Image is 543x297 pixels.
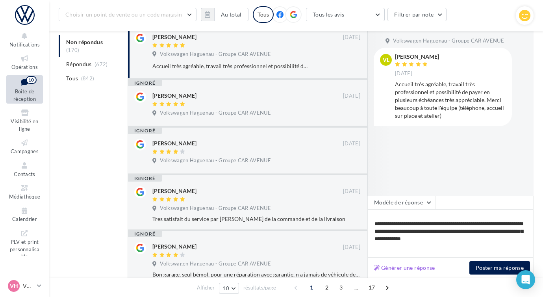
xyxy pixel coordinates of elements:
div: Open Intercom Messenger [516,270,535,289]
a: Opérations [6,52,43,72]
span: Volkswagen Haguenau - Groupe CAR AVENUE [160,260,271,267]
span: Volkswagen Haguenau - Groupe CAR AVENUE [160,110,271,117]
span: 1 [305,281,318,294]
span: 17 [365,281,378,294]
div: Accueil très agréable, travail très professionnel et possibilité de payer en plusieurs échéances ... [395,80,506,120]
span: VH [10,282,18,290]
span: Calendrier [12,216,37,223]
span: Volkswagen Haguenau - Groupe CAR AVENUE [393,37,504,45]
span: [DATE] [343,93,360,100]
span: Contacts [14,171,35,177]
a: PLV et print personnalisable [6,227,43,262]
span: ... [350,281,363,294]
button: 10 [219,283,239,294]
span: (672) [95,61,108,67]
button: Générer une réponse [371,263,438,273]
button: Tous les avis [306,8,385,21]
span: (842) [81,75,95,82]
span: Visibilité en ligne [11,118,38,132]
div: [PERSON_NAME] [395,54,439,59]
div: ignoré [128,128,162,134]
span: Notifications [9,41,40,48]
span: Répondus [66,60,92,68]
div: ignoré [128,175,162,182]
div: [PERSON_NAME] [152,139,196,147]
span: PLV et print personnalisable [10,237,40,260]
span: Médiathèque [9,193,41,200]
span: Tous [66,74,78,82]
span: Choisir un point de vente ou un code magasin [65,11,182,18]
span: 10 [222,285,229,291]
button: Notifications [6,30,43,49]
a: Calendrier [6,205,43,224]
span: Tous les avis [313,11,345,18]
div: [PERSON_NAME] [152,33,196,41]
a: Boîte de réception10 [6,75,43,104]
div: ignoré [128,80,162,86]
span: résultats/page [243,284,276,291]
span: [DATE] [395,70,412,77]
span: 3 [335,281,347,294]
span: [DATE] [343,140,360,147]
span: Boîte de réception [13,88,36,102]
a: VH VW HAGUENAU [6,278,43,293]
span: [DATE] [343,34,360,41]
div: 10 [26,76,37,84]
span: 2 [321,281,333,294]
span: Volkswagen Haguenau - Groupe CAR AVENUE [160,205,271,212]
div: [PERSON_NAME] [152,187,196,195]
span: Opérations [11,64,38,70]
button: Choisir un point de vente ou un code magasin [59,8,196,21]
button: Filtrer par note [387,8,447,21]
button: Modèle de réponse [367,196,436,209]
span: Volkswagen Haguenau - Groupe CAR AVENUE [160,157,271,164]
a: Visibilité en ligne [6,107,43,134]
span: Campagnes [11,148,39,154]
span: Afficher [197,284,215,291]
div: [PERSON_NAME] [152,243,196,251]
button: Au total [201,8,248,21]
p: VW HAGUENAU [23,282,34,290]
button: Poster ma réponse [469,261,530,275]
button: Au total [214,8,248,21]
a: Contacts [6,160,43,179]
a: Campagnes [6,137,43,156]
div: Tres satisfait du service par [PERSON_NAME] de la commande et de la livraison [152,215,360,223]
span: Volkswagen Haguenau - Groupe CAR AVENUE [160,51,271,58]
span: [DATE] [343,188,360,195]
div: [PERSON_NAME] [152,92,196,100]
a: Médiathèque [6,182,43,201]
div: Accueil très agréable, travail très professionnel et possibilité de payer en plusieurs échéances ... [152,62,309,70]
div: Bon garage, seul bémol, pour une réparation avec garantie, n a jamais de véhicule de prêt.. sinon... [152,271,360,278]
span: [DATE] [343,244,360,251]
span: VL [383,56,389,64]
div: Tous [253,6,274,23]
div: ignoré [128,231,162,237]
